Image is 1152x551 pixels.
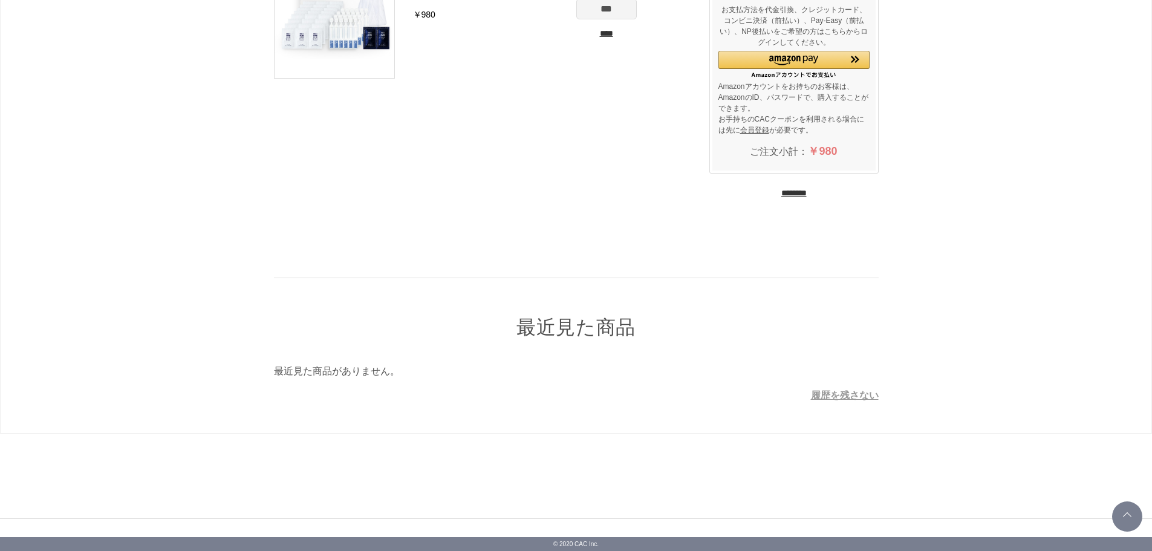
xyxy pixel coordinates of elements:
[274,364,879,379] span: 最近見た商品がありません。
[808,145,837,157] span: ￥980
[274,278,879,341] div: 最近見た商品
[718,51,870,78] div: Amazon Pay - Amazonアカウントをお使いください
[811,390,879,400] a: 履歴を残さない
[718,139,870,165] div: ご注文小計：
[740,126,769,134] a: 会員登録
[718,81,870,135] p: Amazonアカウントをお持ちのお客様は、AmazonのID、パスワードで、購入することができます。 お手持ちのCACクーポンを利用される場合には先に が必要です。
[718,4,870,48] p: お支払方法を代金引換、クレジットカード、コンビニ決済（前払い）、Pay-Easy（前払い）、NP後払いをご希望の方はこちらからログインしてください。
